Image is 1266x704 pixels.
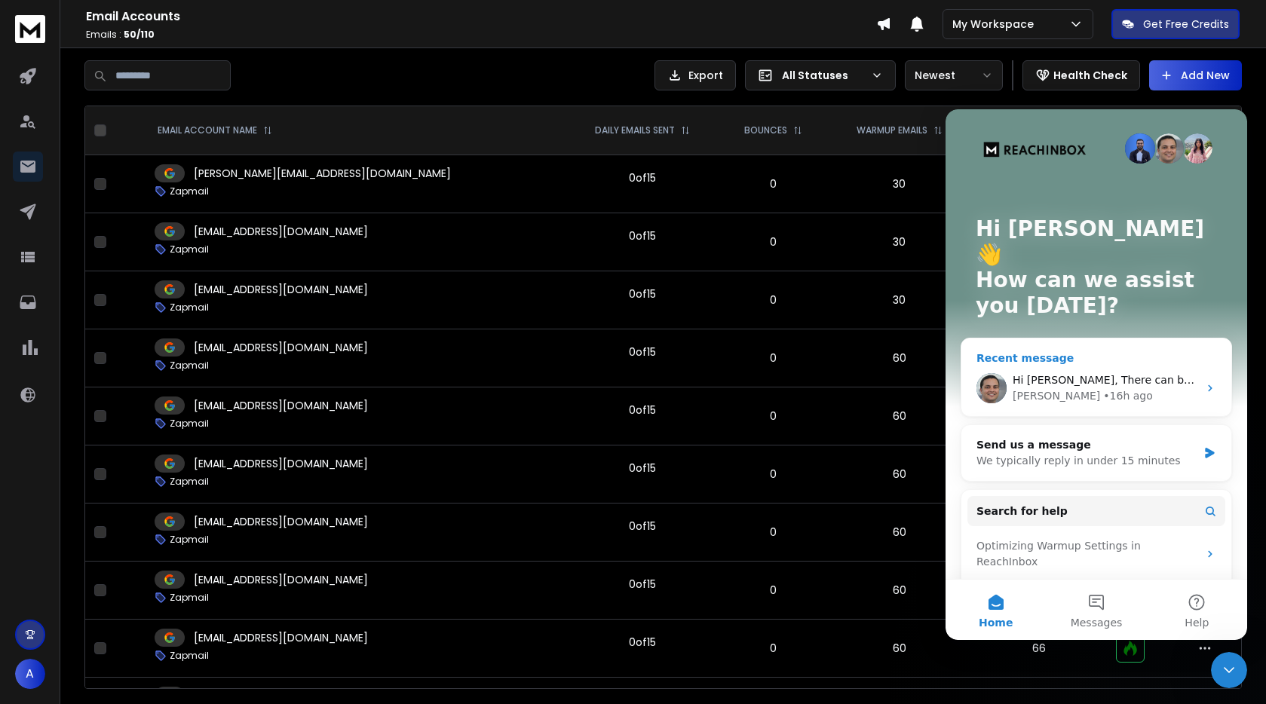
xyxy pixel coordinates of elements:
[170,650,209,662] p: Zapmail
[31,429,253,461] div: Optimizing Warmup Settings in ReachInbox
[629,286,656,301] div: 0 of 15
[827,155,971,213] td: 30
[729,292,818,308] p: 0
[629,635,656,650] div: 0 of 15
[827,504,971,562] td: 60
[1053,68,1127,83] p: Health Check
[1149,60,1242,90] button: Add New
[194,398,368,413] p: [EMAIL_ADDRESS][DOMAIN_NAME]
[729,467,818,482] p: 0
[729,350,818,366] p: 0
[15,15,45,43] img: logo
[1143,17,1229,32] p: Get Free Credits
[239,508,263,519] span: Help
[857,124,927,136] p: WARMUP EMAILS
[86,8,876,26] h1: Email Accounts
[827,445,971,504] td: 60
[194,630,368,645] p: [EMAIL_ADDRESS][DOMAIN_NAME]
[629,403,656,418] div: 0 of 15
[170,243,209,256] p: Zapmail
[729,409,818,424] p: 0
[86,29,876,41] p: Emails :
[33,508,67,519] span: Home
[31,394,122,410] span: Search for help
[946,109,1247,640] iframe: Intercom live chat
[158,124,272,136] div: EMAIL ACCOUNT NAME
[22,423,280,467] div: Optimizing Warmup Settings in ReachInbox
[729,234,818,249] p: 0
[729,525,818,540] p: 0
[170,301,209,314] p: Zapmail
[100,470,201,531] button: Messages
[729,583,818,598] p: 0
[729,176,818,191] p: 0
[1022,60,1140,90] button: Health Check
[629,170,656,185] div: 0 of 15
[194,166,451,181] p: [PERSON_NAME][EMAIL_ADDRESS][DOMAIN_NAME]
[194,224,368,239] p: [EMAIL_ADDRESS][DOMAIN_NAME]
[1111,9,1240,39] button: Get Free Credits
[194,340,368,355] p: [EMAIL_ADDRESS][DOMAIN_NAME]
[827,387,971,445] td: 60
[729,641,818,656] p: 0
[31,328,252,344] div: Send us a message
[124,28,155,41] span: 50 / 110
[629,461,656,476] div: 0 of 15
[170,592,209,604] p: Zapmail
[194,282,368,297] p: [EMAIL_ADDRESS][DOMAIN_NAME]
[971,620,1107,678] td: 66
[194,514,368,529] p: [EMAIL_ADDRESS][DOMAIN_NAME]
[782,68,865,83] p: All Statuses
[170,360,209,372] p: Zapmail
[125,508,177,519] span: Messages
[67,279,155,295] div: [PERSON_NAME]
[827,620,971,678] td: 60
[15,659,45,689] button: A
[827,271,971,329] td: 30
[170,185,209,197] p: Zapmail
[905,60,1003,90] button: Newest
[22,387,280,417] button: Search for help
[629,519,656,534] div: 0 of 15
[827,562,971,620] td: 60
[201,470,302,531] button: Help
[629,344,656,360] div: 0 of 15
[170,476,209,488] p: Zapmail
[194,456,368,471] p: [EMAIL_ADDRESS][DOMAIN_NAME]
[194,572,368,587] p: [EMAIL_ADDRESS][DOMAIN_NAME]
[827,329,971,387] td: 60
[654,60,736,90] button: Export
[31,344,252,360] div: We typically reply in under 15 minutes
[595,124,675,136] p: DAILY EMAILS SENT
[15,315,287,372] div: Send us a messageWe typically reply in under 15 minutes
[952,17,1040,32] p: My Workspace
[629,577,656,592] div: 0 of 15
[827,213,971,271] td: 30
[744,124,787,136] p: BOUNCES
[629,228,656,243] div: 0 of 15
[1211,652,1247,688] iframe: Intercom live chat
[158,279,207,295] div: • 16h ago
[170,418,209,430] p: Zapmail
[170,534,209,546] p: Zapmail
